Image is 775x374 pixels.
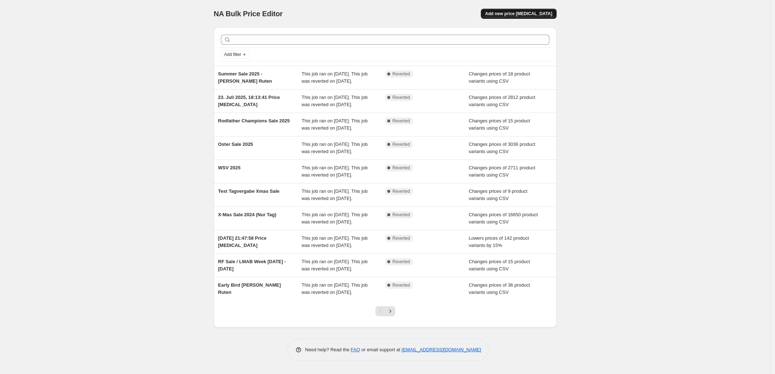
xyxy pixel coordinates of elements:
span: Changes prices of 36 product variants using CSV [469,282,530,295]
span: Summer Sale 2025 - [PERSON_NAME] Ruten [218,71,272,84]
span: Changes prices of 2711 product variants using CSV [469,165,535,178]
span: or email support at [360,347,402,352]
span: Reverted [392,165,410,171]
span: This job ran on [DATE]. This job was reverted on [DATE]. [302,142,368,154]
span: Changes prices of 15 product variants using CSV [469,118,530,131]
span: This job ran on [DATE]. This job was reverted on [DATE]. [302,118,368,131]
button: Next [385,306,395,316]
span: Reverted [392,235,410,241]
span: This job ran on [DATE]. This job was reverted on [DATE]. [302,165,368,178]
span: Reverted [392,118,410,124]
span: Rodfather Champions Sale 2025 [218,118,290,123]
span: Changes prices of 15 product variants using CSV [469,259,530,271]
span: NA Bulk Price Editor [214,10,283,18]
nav: Pagination [375,306,395,316]
span: X-Mas Sale 2024 (Nur Tag) [218,212,277,217]
span: Reverted [392,142,410,147]
span: Reverted [392,95,410,100]
span: This job ran on [DATE]. This job was reverted on [DATE]. [302,282,368,295]
span: This job ran on [DATE]. This job was reverted on [DATE]. [302,212,368,225]
button: Add filter [221,50,250,59]
span: Changes prices of 2812 product variants using CSV [469,95,535,107]
a: [EMAIL_ADDRESS][DOMAIN_NAME] [402,347,481,352]
span: Lowers prices of 142 product variants by 15% [469,235,529,248]
span: This job ran on [DATE]. This job was reverted on [DATE]. [302,235,368,248]
span: RF Sale / LMAB Week [DATE] - [DATE] [218,259,286,271]
span: This job ran on [DATE]. This job was reverted on [DATE]. [302,259,368,271]
span: WSV 2025 [218,165,240,170]
span: Reverted [392,71,410,77]
span: This job ran on [DATE]. This job was reverted on [DATE]. [302,188,368,201]
span: Reverted [392,212,410,218]
span: Need help? Read the [305,347,351,352]
span: Early Bird [PERSON_NAME] Ruten [218,282,281,295]
span: Changes prices of 3036 product variants using CSV [469,142,535,154]
span: Changes prices of 16650 product variants using CSV [469,212,538,225]
span: Changes prices of 18 product variants using CSV [469,71,530,84]
span: 23. Juli 2025, 18:13:41 Price [MEDICAL_DATA] [218,95,280,107]
span: Changes prices of 9 product variants using CSV [469,188,528,201]
span: Reverted [392,282,410,288]
span: [DATE] 21:47:58 Price [MEDICAL_DATA] [218,235,266,248]
span: Reverted [392,259,410,265]
a: FAQ [351,347,360,352]
span: Reverted [392,188,410,194]
span: This job ran on [DATE]. This job was reverted on [DATE]. [302,95,368,107]
span: Add new price [MEDICAL_DATA] [485,11,552,17]
span: This job ran on [DATE]. This job was reverted on [DATE]. [302,71,368,84]
span: Test Tagvergabe Xmas Sale [218,188,279,194]
span: Oster Sale 2025 [218,142,253,147]
span: Add filter [224,52,241,57]
button: Add new price [MEDICAL_DATA] [481,9,557,19]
